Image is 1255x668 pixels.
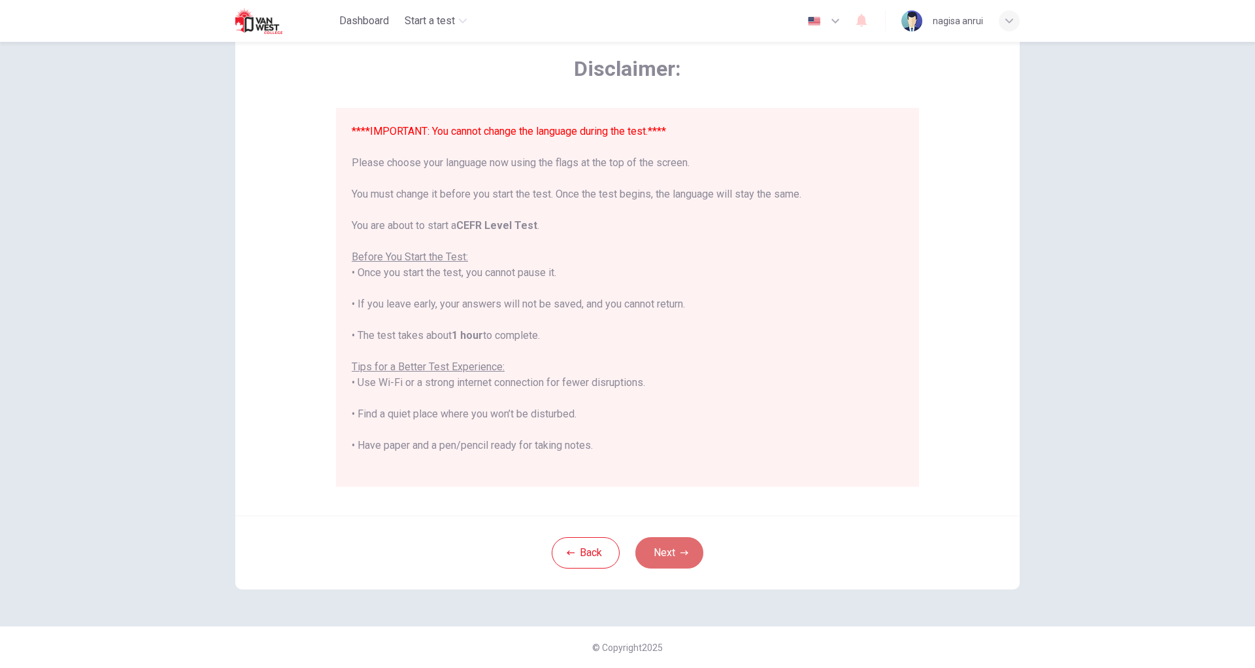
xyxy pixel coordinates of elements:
b: CEFR Level Test [456,219,537,232]
a: Van West logo [235,8,334,34]
b: 1 hour [452,329,483,342]
div: Please choose your language now using the flags at the top of the screen. You must change it befo... [352,124,903,595]
font: ****IMPORTANT: You cannot change the language during the test.**** [352,125,666,137]
img: en [806,16,822,26]
span: © Copyright 2025 [592,642,663,653]
u: Tips for a Better Test Experience: [352,360,505,373]
span: Start a test [405,13,455,29]
button: Back [552,537,620,569]
img: Van West logo [235,8,304,34]
span: Disclaimer: [336,56,919,82]
u: Before You Start the Test: [352,251,468,263]
span: Dashboard [339,13,389,29]
img: Profile picture [901,10,922,31]
button: Dashboard [334,9,394,33]
button: Next [635,537,703,569]
div: nagisa anrui [933,13,983,29]
button: Start a test [399,9,472,33]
